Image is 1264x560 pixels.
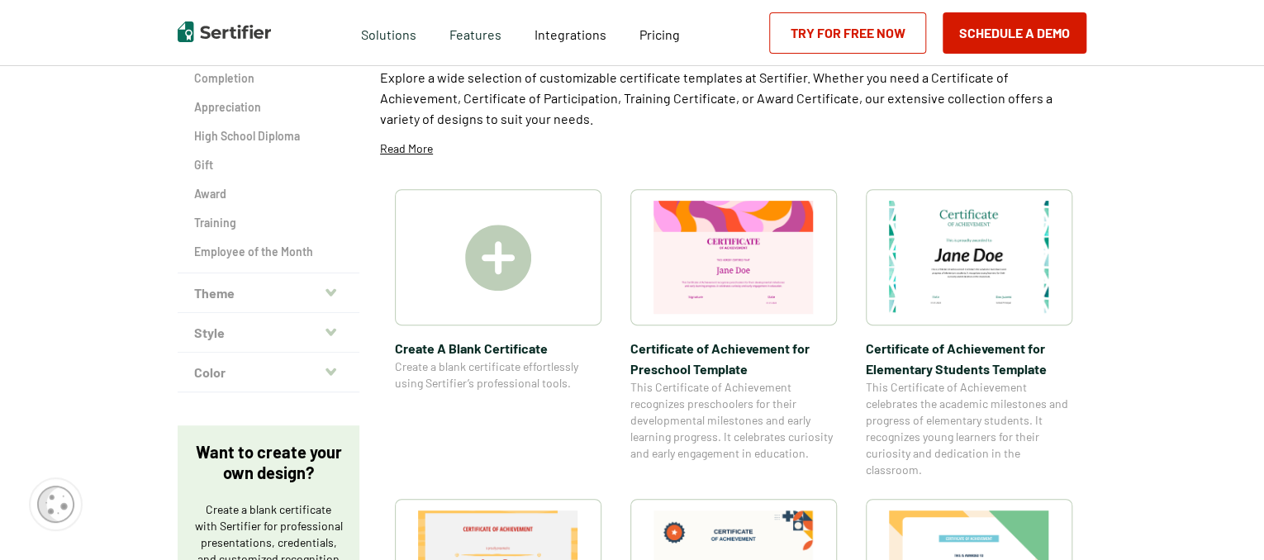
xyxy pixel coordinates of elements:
[178,353,359,392] button: Color
[395,358,601,392] span: Create a blank certificate effortlessly using Sertifier’s professional tools.
[1181,481,1264,560] iframe: Chat Widget
[630,338,837,379] span: Certificate of Achievement for Preschool Template
[194,99,343,116] a: Appreciation
[769,12,926,54] a: Try for Free Now
[535,26,606,42] span: Integrations
[194,186,343,202] a: Award
[535,22,606,43] a: Integrations
[380,67,1086,129] p: Explore a wide selection of customizable certificate templates at Sertifier. Whether you need a C...
[380,140,433,157] p: Read More
[866,189,1072,478] a: Certificate of Achievement for Elementary Students TemplateCertificate of Achievement for Element...
[194,70,343,87] a: Completion
[194,244,343,260] a: Employee of the Month
[866,338,1072,379] span: Certificate of Achievement for Elementary Students Template
[194,157,343,173] a: Gift
[630,189,837,478] a: Certificate of Achievement for Preschool TemplateCertificate of Achievement for Preschool Templat...
[639,26,680,42] span: Pricing
[866,379,1072,478] span: This Certificate of Achievement celebrates the academic milestones and progress of elementary stu...
[361,22,416,43] span: Solutions
[395,338,601,358] span: Create A Blank Certificate
[449,22,501,43] span: Features
[889,201,1049,314] img: Certificate of Achievement for Elementary Students Template
[194,128,343,145] a: High School Diploma
[178,273,359,313] button: Theme
[639,22,680,43] a: Pricing
[178,21,271,42] img: Sertifier | Digital Credentialing Platform
[37,486,74,523] img: Cookie Popup Icon
[178,313,359,353] button: Style
[943,12,1086,54] button: Schedule a Demo
[194,442,343,483] p: Want to create your own design?
[194,215,343,231] a: Training
[465,225,531,291] img: Create A Blank Certificate
[653,201,814,314] img: Certificate of Achievement for Preschool Template
[630,379,837,462] span: This Certificate of Achievement recognizes preschoolers for their developmental milestones and ea...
